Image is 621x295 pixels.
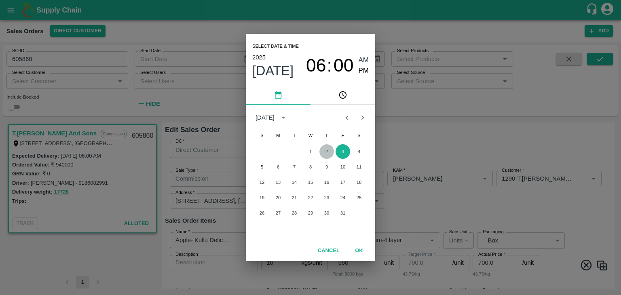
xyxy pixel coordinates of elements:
button: 06 [306,55,326,76]
button: 00 [334,55,354,76]
button: [DATE] [252,63,294,79]
div: [DATE] [256,113,275,122]
span: Thursday [319,127,334,143]
button: 7 [287,160,302,174]
button: 29 [303,206,318,220]
span: Friday [336,127,350,143]
span: Select date & time [252,40,299,53]
button: 27 [271,206,285,220]
button: Previous month [339,110,355,125]
button: PM [359,65,369,76]
button: 12 [255,175,269,190]
button: Cancel [315,244,343,258]
button: 2025 [252,52,266,63]
button: OK [346,244,372,258]
button: 11 [352,160,366,174]
button: 14 [287,175,302,190]
button: calendar view is open, switch to year view [277,111,290,124]
button: 4 [352,144,366,159]
button: 24 [336,190,350,205]
span: : [327,55,332,76]
button: 6 [271,160,285,174]
button: 18 [352,175,366,190]
button: Next month [355,110,370,125]
button: 13 [271,175,285,190]
button: 26 [255,206,269,220]
button: 22 [303,190,318,205]
button: 25 [352,190,366,205]
button: 20 [271,190,285,205]
button: 21 [287,190,302,205]
span: Saturday [352,127,366,143]
button: 2 [319,144,334,159]
button: 5 [255,160,269,174]
button: pick time [310,85,375,105]
button: 9 [319,160,334,174]
button: pick date [246,85,310,105]
span: Monday [271,127,285,143]
span: Sunday [255,127,269,143]
button: 8 [303,160,318,174]
span: Tuesday [287,127,302,143]
button: 16 [319,175,334,190]
button: 17 [336,175,350,190]
button: 19 [255,190,269,205]
button: 10 [336,160,350,174]
button: 1 [303,144,318,159]
button: 28 [287,206,302,220]
button: 30 [319,206,334,220]
button: 15 [303,175,318,190]
button: 23 [319,190,334,205]
span: Wednesday [303,127,318,143]
button: AM [359,55,369,66]
button: 3 [336,144,350,159]
button: 31 [336,206,350,220]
